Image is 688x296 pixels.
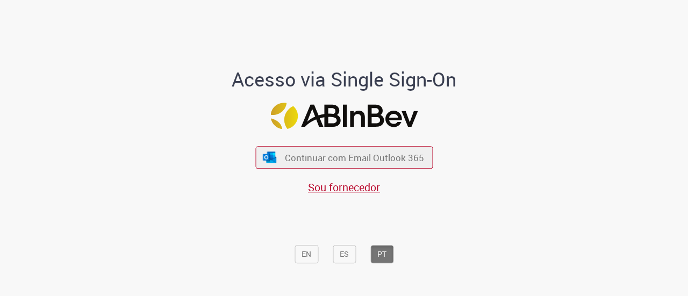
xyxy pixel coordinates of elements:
button: EN [295,245,318,263]
button: ícone Azure/Microsoft 360 Continuar com Email Outlook 365 [255,147,433,169]
button: ES [333,245,356,263]
a: Sou fornecedor [308,180,380,194]
h1: Acesso via Single Sign-On [195,69,493,90]
span: Continuar com Email Outlook 365 [285,151,424,164]
img: Logo ABInBev [270,103,418,129]
button: PT [370,245,393,263]
img: ícone Azure/Microsoft 360 [262,151,277,163]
